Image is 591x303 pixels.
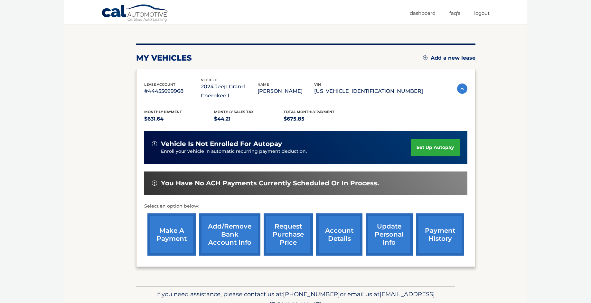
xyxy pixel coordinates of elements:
span: Monthly Payment [144,110,182,114]
p: Enroll your vehicle in automatic recurring payment deduction. [161,148,411,155]
a: request purchase price [264,213,313,256]
a: Logout [474,8,490,18]
span: vin [314,82,321,87]
p: #44455699968 [144,87,201,96]
h2: my vehicles [136,53,192,63]
p: Select an option below: [144,202,467,210]
p: $631.64 [144,114,214,123]
a: Add/Remove bank account info [199,213,260,256]
p: $675.85 [284,114,353,123]
a: make a payment [147,213,196,256]
p: [US_VEHICLE_IDENTIFICATION_NUMBER] [314,87,423,96]
span: name [258,82,269,87]
a: Dashboard [410,8,436,18]
span: vehicle [201,78,217,82]
a: update personal info [366,213,413,256]
span: [PHONE_NUMBER] [283,290,340,298]
span: Monthly sales Tax [214,110,254,114]
a: set up autopay [411,139,460,156]
img: alert-white.svg [152,181,157,186]
a: payment history [416,213,464,256]
a: Cal Automotive [101,4,169,23]
span: vehicle is not enrolled for autopay [161,140,282,148]
img: add.svg [423,55,427,60]
span: Total Monthly Payment [284,110,334,114]
a: FAQ's [449,8,460,18]
img: alert-white.svg [152,141,157,146]
span: lease account [144,82,175,87]
p: $44.21 [214,114,284,123]
a: account details [316,213,362,256]
span: You have no ACH payments currently scheduled or in process. [161,179,379,187]
p: 2024 Jeep Grand Cherokee L [201,82,258,100]
p: [PERSON_NAME] [258,87,314,96]
a: Add a new lease [423,55,475,61]
img: accordion-active.svg [457,83,467,94]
